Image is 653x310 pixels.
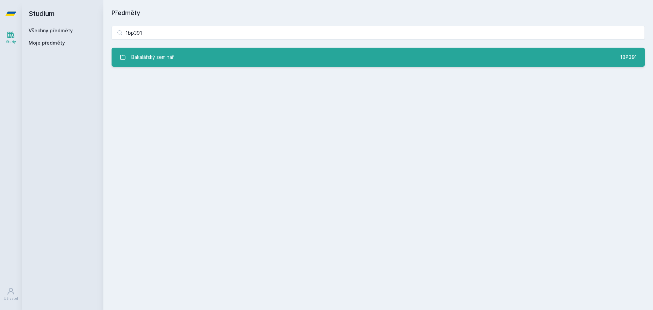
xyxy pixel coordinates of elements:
span: Moje předměty [29,39,65,46]
a: Bakalářský seminář 1BP391 [112,48,645,67]
div: Bakalářský seminář [131,50,174,64]
h1: Předměty [112,8,645,18]
div: Study [6,39,16,45]
a: Všechny předměty [29,28,73,33]
a: Study [1,27,20,48]
input: Název nebo ident předmětu… [112,26,645,39]
div: Uživatel [4,296,18,301]
a: Uživatel [1,284,20,305]
div: 1BP391 [620,54,637,61]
